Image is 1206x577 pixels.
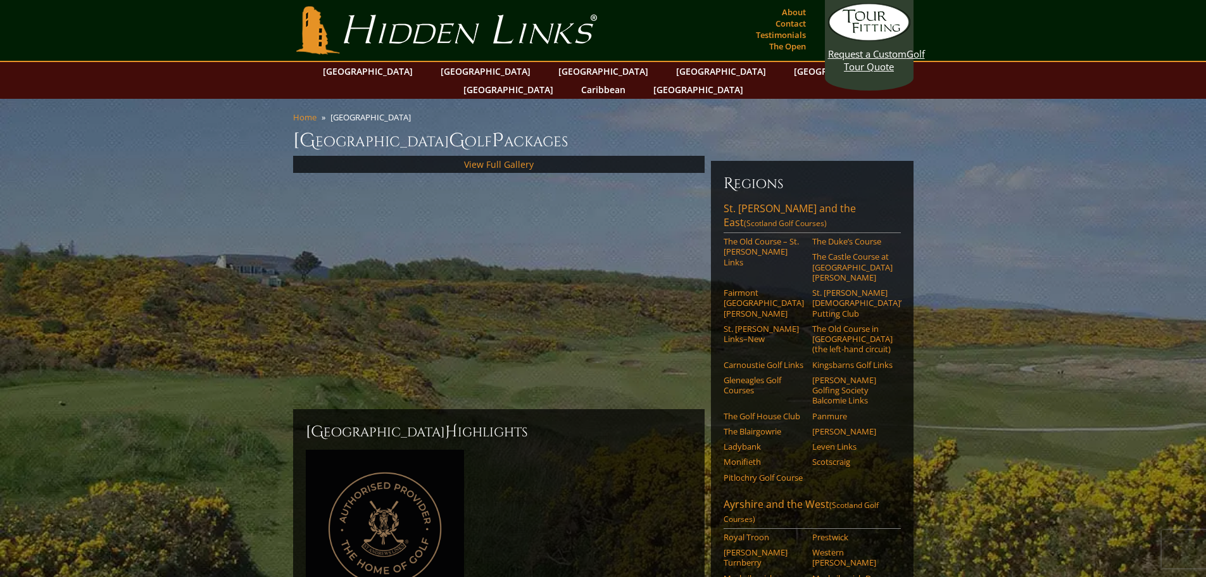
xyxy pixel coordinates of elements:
[812,411,893,421] a: Panmure
[812,441,893,452] a: Leven Links
[647,80,750,99] a: [GEOGRAPHIC_DATA]
[724,375,804,396] a: Gleneagles Golf Courses
[724,288,804,319] a: Fairmont [GEOGRAPHIC_DATA][PERSON_NAME]
[724,174,901,194] h6: Regions
[492,128,504,153] span: P
[812,251,893,282] a: The Castle Course at [GEOGRAPHIC_DATA][PERSON_NAME]
[772,15,809,32] a: Contact
[724,236,804,267] a: The Old Course – St. [PERSON_NAME] Links
[779,3,809,21] a: About
[812,324,893,355] a: The Old Course in [GEOGRAPHIC_DATA] (the left-hand circuit)
[753,26,809,44] a: Testimonials
[788,62,890,80] a: [GEOGRAPHIC_DATA]
[434,62,537,80] a: [GEOGRAPHIC_DATA]
[457,80,560,99] a: [GEOGRAPHIC_DATA]
[330,111,416,123] li: [GEOGRAPHIC_DATA]
[670,62,772,80] a: [GEOGRAPHIC_DATA]
[464,158,534,170] a: View Full Gallery
[828,3,910,73] a: Request a CustomGolf Tour Quote
[724,411,804,421] a: The Golf House Club
[724,497,901,529] a: Ayrshire and the West(Scotland Golf Courses)
[293,128,914,153] h1: [GEOGRAPHIC_DATA] olf ackages
[812,547,893,568] a: Western [PERSON_NAME]
[724,360,804,370] a: Carnoustie Golf Links
[724,324,804,345] a: St. [PERSON_NAME] Links–New
[724,532,804,542] a: Royal Troon
[766,37,809,55] a: The Open
[306,422,692,442] h2: [GEOGRAPHIC_DATA] ighlights
[724,472,804,483] a: Pitlochry Golf Course
[724,201,901,233] a: St. [PERSON_NAME] and the East(Scotland Golf Courses)
[724,457,804,467] a: Monifieth
[293,111,317,123] a: Home
[575,80,632,99] a: Caribbean
[812,457,893,467] a: Scotscraig
[812,288,893,319] a: St. [PERSON_NAME] [DEMOGRAPHIC_DATA]’ Putting Club
[812,236,893,246] a: The Duke’s Course
[724,500,879,524] span: (Scotland Golf Courses)
[724,547,804,568] a: [PERSON_NAME] Turnberry
[449,128,465,153] span: G
[828,48,907,60] span: Request a Custom
[317,62,419,80] a: [GEOGRAPHIC_DATA]
[812,360,893,370] a: Kingsbarns Golf Links
[812,532,893,542] a: Prestwick
[812,375,893,406] a: [PERSON_NAME] Golfing Society Balcomie Links
[724,441,804,452] a: Ladybank
[724,426,804,436] a: The Blairgowrie
[812,426,893,436] a: [PERSON_NAME]
[552,62,655,80] a: [GEOGRAPHIC_DATA]
[744,218,827,229] span: (Scotland Golf Courses)
[445,422,458,442] span: H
